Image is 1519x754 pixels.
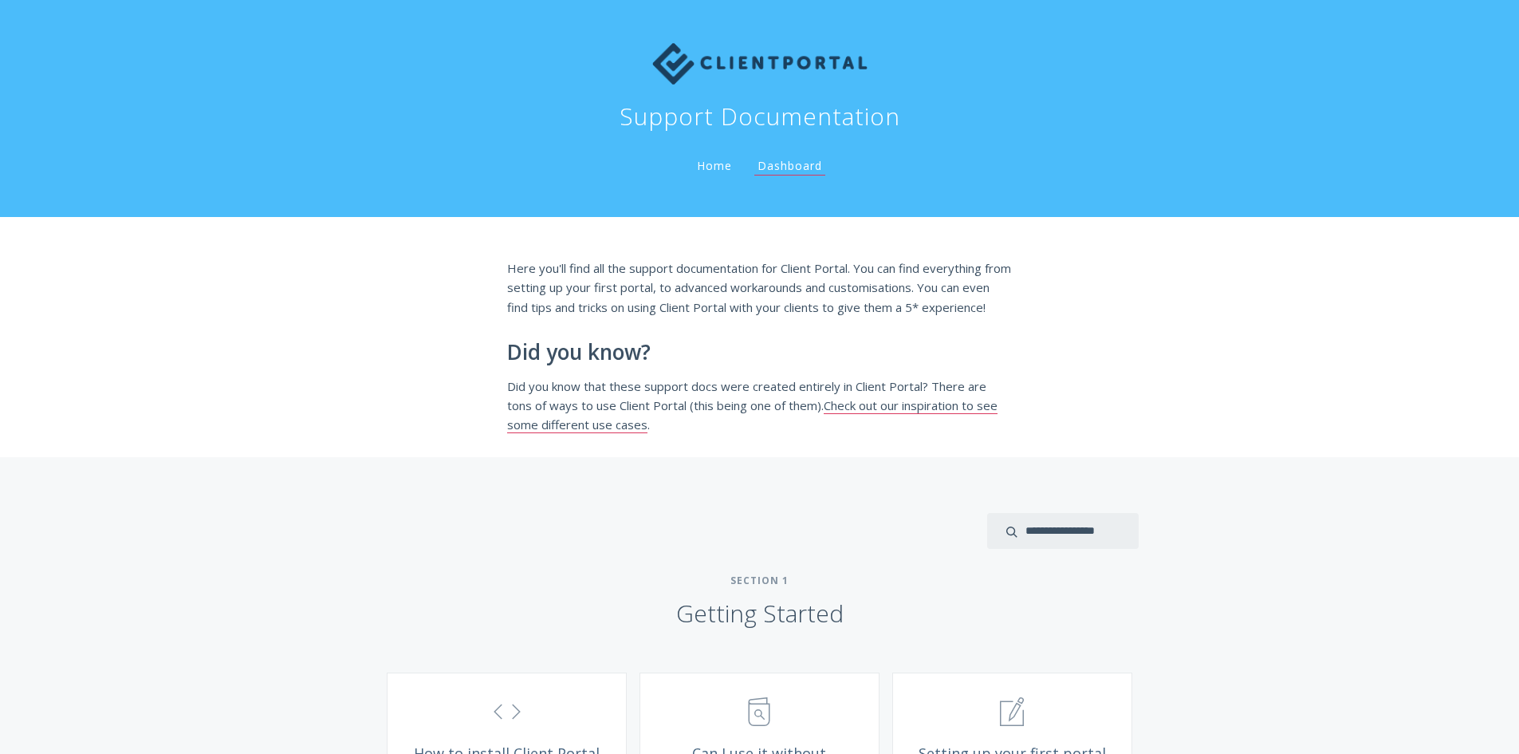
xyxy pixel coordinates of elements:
[987,513,1139,549] input: search input
[620,101,900,132] h1: Support Documentation
[754,158,825,176] a: Dashboard
[507,377,1013,435] p: Did you know that these support docs were created entirely in Client Portal? There are tons of wa...
[507,341,1013,365] h2: Did you know?
[694,158,735,173] a: Home
[507,259,1013,317] p: Here you'll find all the support documentation for Client Portal. You can find everything from se...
